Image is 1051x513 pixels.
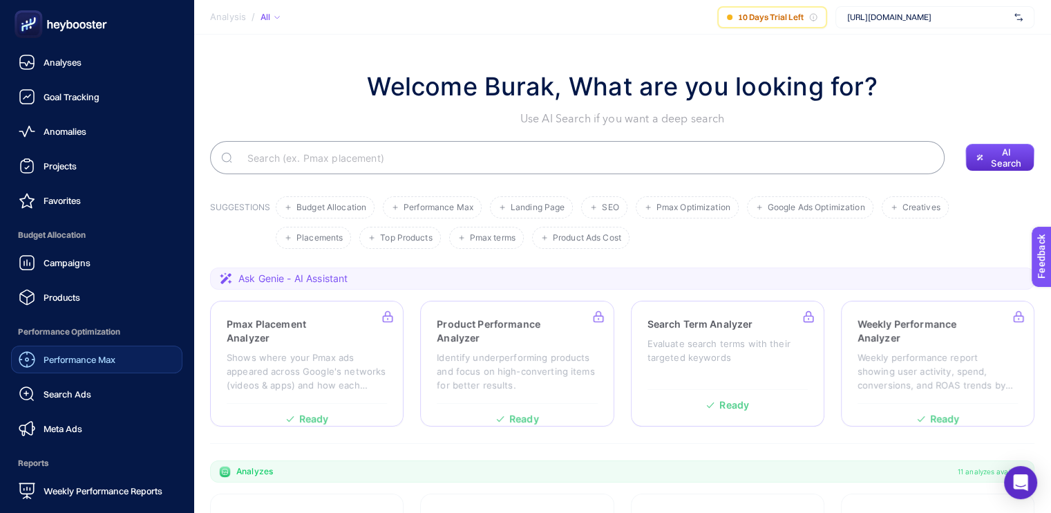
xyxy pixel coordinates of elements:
[11,118,182,145] a: Anomalies
[44,126,86,137] span: Anomalies
[44,292,80,303] span: Products
[404,203,473,213] span: Performance Max
[380,233,432,243] span: Top Products
[11,249,182,277] a: Campaigns
[44,423,82,434] span: Meta Ads
[44,91,100,102] span: Goal Tracking
[210,12,246,23] span: Analysis
[44,257,91,268] span: Campaigns
[11,83,182,111] a: Goal Tracking
[11,152,182,180] a: Projects
[44,389,91,400] span: Search Ads
[768,203,865,213] span: Google Ads Optimization
[367,68,878,105] h1: Welcome Burak, What are you looking for?
[44,160,77,171] span: Projects
[8,4,53,15] span: Feedback
[11,477,182,505] a: Weekly Performance Reports
[261,12,280,23] div: All
[238,272,348,286] span: Ask Genie - AI Assistant
[965,144,1034,171] button: AI Search
[296,203,366,213] span: Budget Allocation
[44,195,81,206] span: Favorites
[1004,466,1037,499] div: Open Intercom Messenger
[841,301,1034,427] a: Weekly Performance AnalyzerWeekly performance report showing user activity, spend, conversions, a...
[902,203,940,213] span: Creatives
[44,354,115,365] span: Performance Max
[11,318,182,346] span: Performance Optimization
[1014,10,1023,24] img: svg%3e
[470,233,515,243] span: Pmax terms
[847,12,1009,23] span: [URL][DOMAIN_NAME]
[11,449,182,477] span: Reports
[11,221,182,249] span: Budget Allocation
[11,283,182,311] a: Products
[44,485,162,496] span: Weekly Performance Reports
[511,203,565,213] span: Landing Page
[44,57,82,68] span: Analyses
[11,346,182,373] a: Performance Max
[11,380,182,408] a: Search Ads
[420,301,614,427] a: Product Performance AnalyzerIdentify underperforming products and focus on high-converting items ...
[236,138,934,177] input: Search
[553,233,621,243] span: Product Ads Cost
[989,147,1023,169] span: AI Search
[656,203,730,213] span: Pmax Optimization
[738,12,804,23] span: 10 Days Trial Left
[11,48,182,76] a: Analyses
[602,203,618,213] span: SEO
[236,466,273,477] span: Analyzes
[958,466,1025,477] span: 11 analyzes available
[210,301,404,427] a: Pmax Placement AnalyzerShows where your Pmax ads appeared across Google's networks (videos & apps...
[631,301,824,427] a: Search Term AnalyzerEvaluate search terms with their targeted keywordsReady
[252,11,255,22] span: /
[210,202,270,249] h3: SUGGESTIONS
[296,233,343,243] span: Placements
[367,111,878,127] p: Use AI Search if you want a deep search
[11,415,182,442] a: Meta Ads
[11,187,182,214] a: Favorites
